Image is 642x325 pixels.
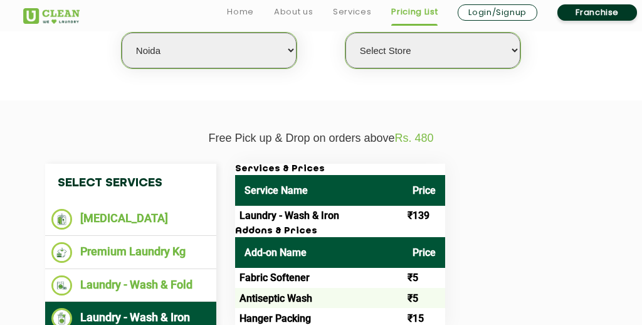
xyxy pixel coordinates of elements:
[235,164,445,175] h3: Services & Prices
[235,206,403,226] td: Laundry - Wash & Iron
[395,132,434,144] span: Rs. 480
[557,4,637,21] a: Franchise
[235,226,445,237] h3: Addons & Prices
[403,268,445,288] td: ₹5
[458,4,537,21] a: Login/Signup
[51,275,72,296] img: Laundry - Wash & Fold
[235,288,403,308] td: Antiseptic Wash
[51,209,210,230] li: [MEDICAL_DATA]
[51,275,210,296] li: Laundry - Wash & Fold
[333,4,371,19] a: Services
[274,4,313,19] a: About us
[235,268,403,288] td: Fabric Softener
[23,8,80,24] img: UClean Laundry and Dry Cleaning
[23,132,619,145] p: Free Pick up & Drop on orders above
[403,206,445,226] td: ₹139
[51,209,72,230] img: Dry Cleaning
[403,175,445,206] th: Price
[403,237,445,268] th: Price
[51,242,72,263] img: Premium Laundry Kg
[51,242,210,263] li: Premium Laundry Kg
[45,164,216,203] h4: Select Services
[403,288,445,308] td: ₹5
[235,175,403,206] th: Service Name
[227,4,254,19] a: Home
[391,4,438,19] a: Pricing List
[235,237,403,268] th: Add-on Name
